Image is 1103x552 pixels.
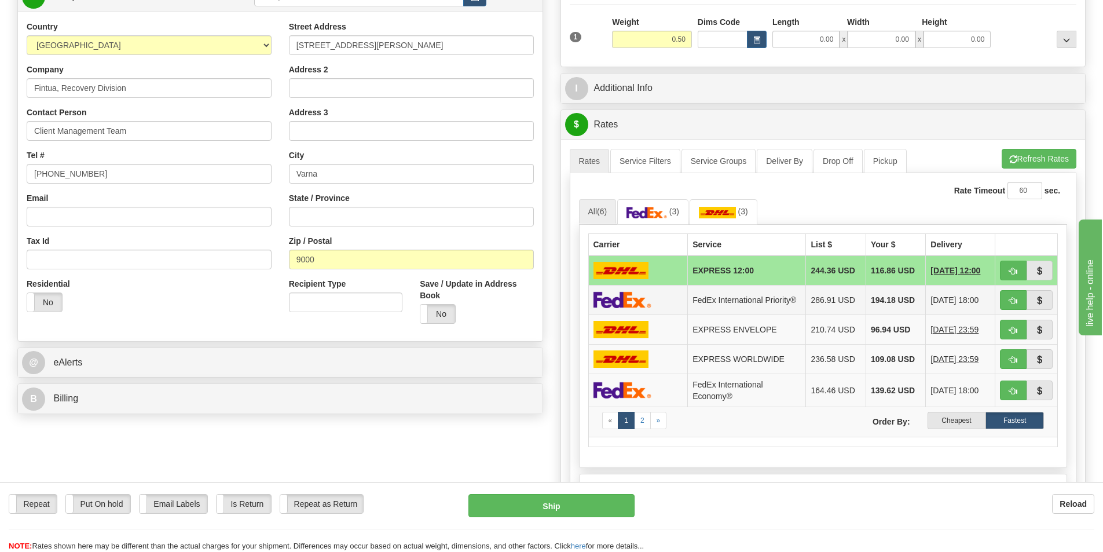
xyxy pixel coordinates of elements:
a: Next [650,412,667,429]
label: Recipient Type [289,278,346,290]
label: Width [847,16,870,28]
span: eAlerts [53,357,82,367]
span: @ [22,351,45,374]
label: No [27,293,62,312]
label: Zip / Postal [289,235,332,247]
span: 1 [570,32,582,42]
td: FedEx International Economy® [688,374,806,407]
label: sec. [1045,185,1060,196]
a: IAdditional Info [565,76,1082,100]
label: Address 3 [289,107,328,118]
th: Your $ [866,233,925,255]
td: EXPRESS ENVELOPE [688,315,806,344]
th: List $ [806,233,866,255]
label: Tel # [27,149,45,161]
img: FedEx Express® [593,291,651,308]
span: (3) [738,207,747,216]
img: FedEx Express® [593,382,651,399]
span: 2 Days [930,324,979,335]
span: (6) [597,207,607,216]
span: B [22,388,45,411]
span: 2 Days [930,265,980,276]
td: 116.86 USD [866,255,925,286]
b: Reload [1060,499,1087,509]
label: No [420,305,455,323]
a: Drop Off [813,149,863,173]
label: Repeat as Return [280,495,363,513]
label: Email [27,192,48,204]
span: » [657,416,661,425]
a: 1 [618,412,635,429]
img: DHL_Worldwide [593,350,649,368]
a: here [571,542,586,550]
label: Order By: [823,412,918,427]
label: State / Province [289,192,350,204]
td: 139.62 USD [866,374,925,407]
button: Reload [1052,494,1094,514]
span: x [840,31,848,48]
td: FedEx International Priority® [688,285,806,315]
iframe: chat widget [1076,217,1102,335]
label: Height [922,16,947,28]
label: Residential [27,278,70,290]
span: 2 Days [930,353,979,365]
button: Refresh Rates [1002,149,1076,169]
span: [DATE] 18:00 [930,385,979,396]
a: Rates [570,149,610,173]
span: I [565,77,588,100]
label: Email Labels [140,495,207,513]
label: Weight [612,16,639,28]
a: @ eAlerts [22,351,538,375]
label: Is Return [217,495,271,513]
a: Deliver By [757,149,812,173]
label: Put On hold [66,495,130,513]
a: B Billing [22,387,538,411]
td: 109.08 USD [866,344,925,374]
img: FedEx Express® [626,207,667,218]
label: Repeat [9,495,57,513]
img: DHL_Worldwide [593,321,649,338]
th: Service [688,233,806,255]
span: $ [565,113,588,136]
label: Country [27,21,58,32]
td: 194.18 USD [866,285,925,315]
a: Previous [602,412,619,429]
span: Billing [53,393,78,403]
div: ... [1057,31,1076,48]
span: x [915,31,924,48]
a: Service Groups [681,149,756,173]
img: DHL_Worldwide [593,262,649,279]
label: Tax Id [27,235,49,247]
td: 236.58 USD [806,344,866,374]
label: Dims Code [698,16,740,28]
label: Company [27,64,64,75]
td: EXPRESS WORLDWIDE [688,344,806,374]
td: 210.74 USD [806,315,866,344]
button: Ship [468,494,635,517]
div: live help - online [9,7,107,21]
td: EXPRESS 12:00 [688,255,806,286]
img: DHL [699,207,736,218]
th: Delivery [926,233,995,255]
label: Fastest [985,412,1044,429]
label: Cheapest [928,412,986,429]
label: City [289,149,304,161]
td: 96.94 USD [866,315,925,344]
span: [DATE] 18:00 [930,294,979,306]
a: 2 [634,412,651,429]
label: Save / Update in Address Book [420,278,533,301]
input: Enter a location [289,35,534,55]
label: Length [772,16,800,28]
span: « [609,416,613,425]
a: All [579,199,617,224]
a: Service Filters [610,149,680,173]
label: Address 2 [289,64,328,75]
span: (3) [669,207,679,216]
label: Contact Person [27,107,86,118]
a: Pickup [864,149,907,173]
label: Street Address [289,21,346,32]
td: 244.36 USD [806,255,866,286]
td: 286.91 USD [806,285,866,315]
td: 164.46 USD [806,374,866,407]
span: NOTE: [9,542,32,550]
